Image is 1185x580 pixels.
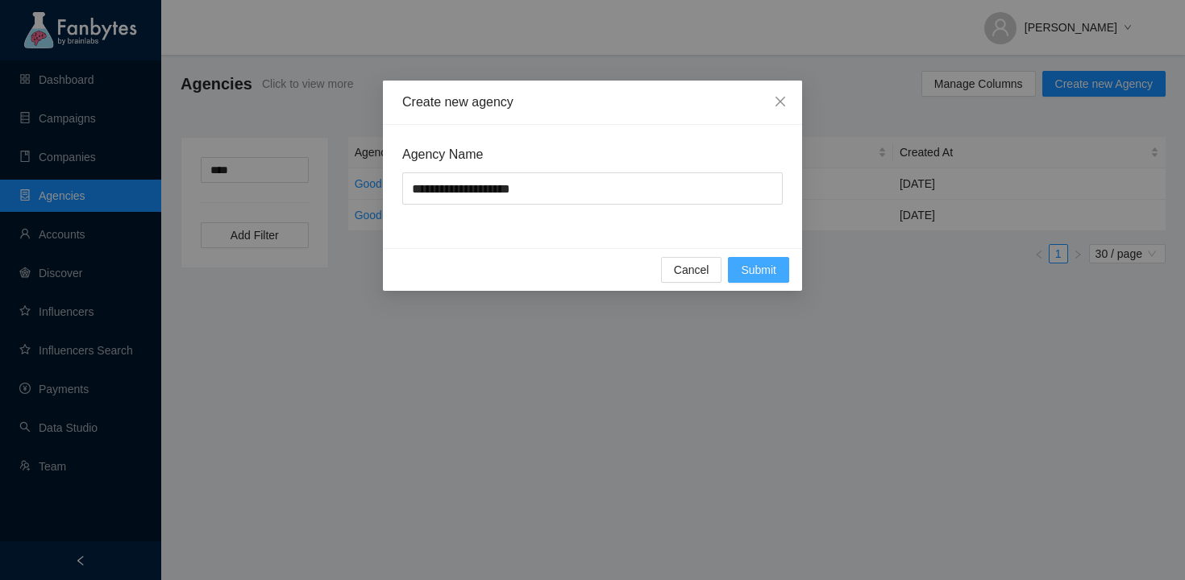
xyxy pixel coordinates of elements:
button: Cancel [661,257,722,283]
button: Submit [728,257,789,283]
span: Submit [741,261,776,279]
span: Agency Name [402,144,783,164]
button: Close [759,81,802,124]
span: close [774,95,787,108]
div: Create new agency [402,93,783,111]
span: Cancel [674,261,709,279]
